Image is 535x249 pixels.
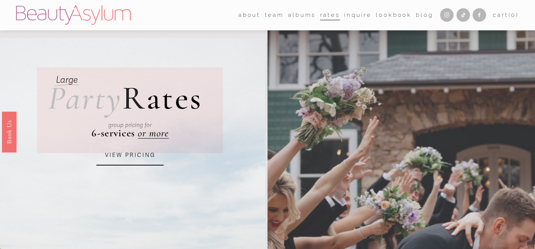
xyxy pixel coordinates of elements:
[473,8,486,22] a: Facebook
[265,10,284,21] span: team
[238,9,260,21] a: folder dropdown
[508,12,519,18] span: ( )
[320,9,340,21] a: Rates
[493,10,519,21] a: 0 items in cart
[108,122,152,128] em: group pricing for
[238,10,260,21] span: about
[344,9,372,21] a: Inquire
[56,75,78,85] em: Large
[416,9,433,21] a: Blog
[48,78,122,118] em: Party
[376,9,412,21] a: Lookbook
[511,12,516,18] span: 0
[96,145,164,166] a: VIEW PRICING
[265,9,284,21] a: folder dropdown
[16,5,131,25] img: Beauty Asylum | Bridal Hair &amp; Makeup Charlotte &amp; Atlanta
[2,111,16,152] a: Book Us
[122,78,146,118] span: R
[48,82,202,115] h2: ates
[440,8,454,22] a: Instagram
[457,8,470,22] a: TikTok
[288,9,316,21] a: albums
